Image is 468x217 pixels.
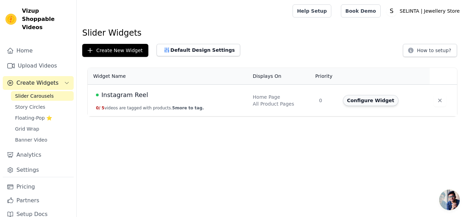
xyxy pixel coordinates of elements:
a: Book Demo [341,4,380,17]
button: How to setup? [403,44,457,57]
th: Widget Name [88,68,249,85]
span: 5 more to tag. [172,106,204,110]
div: Home Page [253,94,311,100]
button: Configure Widget [343,95,398,106]
h1: Slider Widgets [82,27,463,38]
a: Floating-Pop ⭐ [11,113,74,123]
button: 0/ 5videos are tagged with products.5more to tag. [96,105,204,111]
button: S SELINTA | Jewellery Store [386,5,463,17]
a: Pricing [3,180,74,194]
button: Default Design Settings [157,44,240,56]
td: 0 [315,85,338,117]
span: Instagram Reel [101,90,148,100]
span: Slider Carousels [15,93,54,99]
a: Open chat [439,190,460,210]
span: Create Widgets [16,79,59,87]
span: Live Published [96,94,99,96]
th: Displays On [249,68,315,85]
a: Upload Videos [3,59,74,73]
a: Banner Video [11,135,74,145]
a: Slider Carousels [11,91,74,101]
th: Priority [315,68,338,85]
a: Analytics [3,148,74,162]
img: Vizup [5,14,16,25]
button: Create New Widget [82,44,148,57]
p: SELINTA | Jewellery Store [397,5,463,17]
div: All Product Pages [253,100,311,107]
a: Help Setup [293,4,331,17]
a: Grid Wrap [11,124,74,134]
span: Vizup Shoppable Videos [22,7,71,32]
text: S [390,8,393,14]
button: Create Widgets [3,76,74,90]
a: Home [3,44,74,58]
span: 5 [102,106,104,110]
span: Floating-Pop ⭐ [15,114,52,121]
button: Delete widget [434,94,446,107]
a: Partners [3,194,74,207]
span: Story Circles [15,104,45,110]
span: 0 / [96,106,100,110]
a: How to setup? [403,49,457,55]
span: Grid Wrap [15,125,39,132]
a: Story Circles [11,102,74,112]
span: Banner Video [15,136,47,143]
a: Settings [3,163,74,177]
